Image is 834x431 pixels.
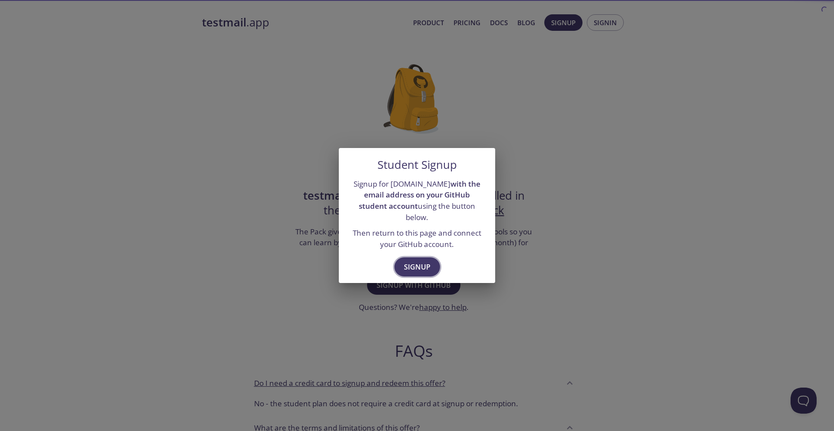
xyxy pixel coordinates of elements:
h5: Student Signup [377,158,457,171]
button: Signup [394,257,440,276]
span: Signup [404,261,430,273]
p: Signup for [DOMAIN_NAME] using the button below. [349,178,485,223]
p: Then return to this page and connect your GitHub account. [349,227,485,250]
strong: with the email address on your GitHub student account [359,179,480,211]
